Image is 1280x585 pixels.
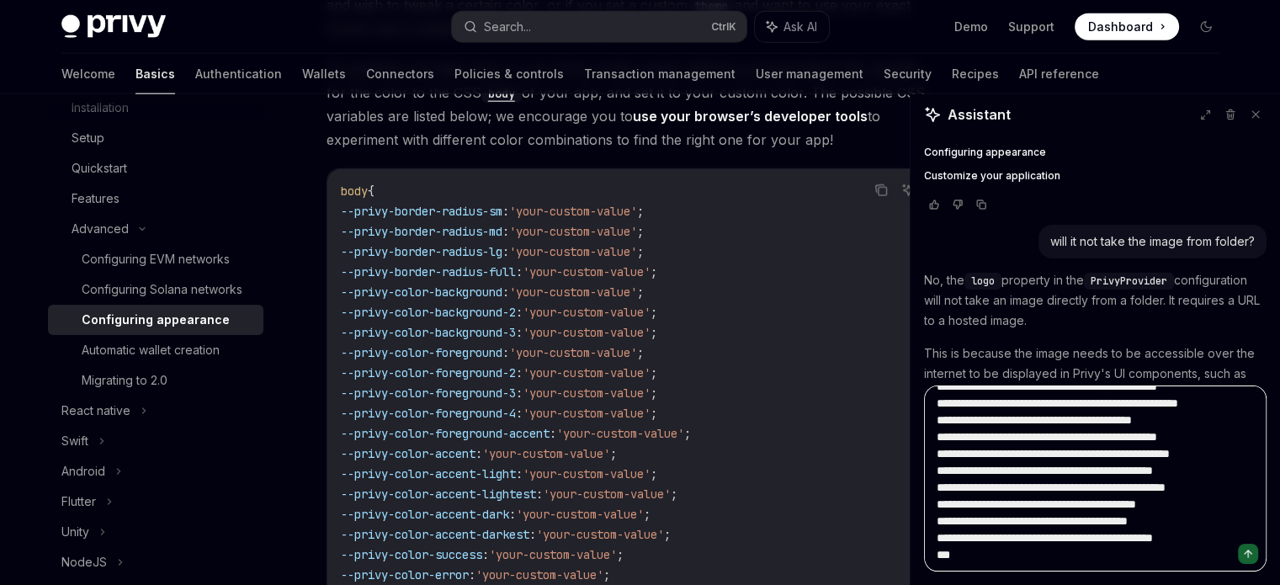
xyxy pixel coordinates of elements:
[469,567,475,582] span: :
[475,446,482,461] span: :
[870,179,892,201] button: Copy the contents from the code block
[516,406,523,421] span: :
[516,466,523,481] span: :
[523,305,651,320] span: 'your-custom-value'
[924,343,1267,444] p: This is because the image needs to be accessible over the internet to be displayed in Privy's UI ...
[529,527,536,542] span: :
[509,224,637,239] span: 'your-custom-value'
[783,19,817,35] span: Ask AI
[482,446,610,461] span: 'your-custom-value'
[61,522,89,542] div: Unity
[924,146,1046,159] span: Configuring appearance
[61,54,115,94] a: Welcome
[523,466,651,481] span: 'your-custom-value'
[327,57,933,152] span: To explicitly override colors in your Privy modal, simply add the corresponding CSS variable for ...
[341,507,509,522] span: --privy-color-accent-dark
[509,244,637,259] span: 'your-custom-value'
[48,305,263,335] a: Configuring appearance
[341,386,516,401] span: --privy-color-foreground-3
[671,487,677,502] span: ;
[366,54,434,94] a: Connectors
[651,305,657,320] span: ;
[72,128,104,148] div: Setup
[61,15,166,39] img: dark logo
[48,183,263,214] a: Features
[1192,13,1219,40] button: Toggle dark mode
[637,204,644,219] span: ;
[536,487,543,502] span: :
[523,365,651,380] span: 'your-custom-value'
[341,345,502,360] span: --privy-color-foreground
[651,325,657,340] span: ;
[651,406,657,421] span: ;
[523,325,651,340] span: 'your-custom-value'
[924,270,1267,331] p: No, the property in the configuration will not take an image directly from a folder. It requires ...
[651,365,657,380] span: ;
[341,547,482,562] span: --privy-color-success
[556,426,684,441] span: 'your-custom-value'
[482,547,489,562] span: :
[509,507,516,522] span: :
[952,54,999,94] a: Recipes
[633,108,868,125] a: use your browser’s developer tools
[48,274,263,305] a: Configuring Solana networks
[637,224,644,239] span: ;
[72,189,120,209] div: Features
[48,123,263,153] a: Setup
[637,244,644,259] span: ;
[341,365,516,380] span: --privy-color-foreground-2
[516,305,523,320] span: :
[651,466,657,481] span: ;
[509,285,637,300] span: 'your-custom-value'
[48,153,263,183] a: Quickstart
[644,507,651,522] span: ;
[516,386,523,401] span: :
[543,487,671,502] span: 'your-custom-value'
[523,406,651,421] span: 'your-custom-value'
[610,446,617,461] span: ;
[481,84,522,103] code: body
[48,365,263,396] a: Migrating to 2.0
[1019,54,1099,94] a: API reference
[82,370,167,391] div: Migrating to 2.0
[1238,544,1258,564] button: Send message
[1050,233,1255,250] div: will it not take the image from folder?
[523,264,651,279] span: 'your-custom-value'
[72,219,129,239] div: Advanced
[1075,13,1179,40] a: Dashboard
[755,12,829,42] button: Ask AI
[756,54,863,94] a: User management
[603,567,610,582] span: ;
[341,446,475,461] span: --privy-color-accent
[481,84,522,101] a: body
[971,274,995,288] span: logo
[1088,19,1153,35] span: Dashboard
[1091,274,1167,288] span: PrivyProvider
[454,54,564,94] a: Policies & controls
[584,54,736,94] a: Transaction management
[516,325,523,340] span: :
[341,264,516,279] span: --privy-border-radius-full
[135,54,175,94] a: Basics
[502,345,509,360] span: :
[341,244,502,259] span: --privy-border-radius-lg
[341,487,536,502] span: --privy-color-accent-lightest
[502,204,509,219] span: :
[897,179,919,201] button: Ask AI
[61,552,107,572] div: NodeJS
[61,401,130,421] div: React native
[341,224,502,239] span: --privy-border-radius-md
[509,345,637,360] span: 'your-custom-value'
[341,406,516,421] span: --privy-color-foreground-4
[452,12,746,42] button: Search...CtrlK
[195,54,282,94] a: Authentication
[368,183,374,199] span: {
[302,54,346,94] a: Wallets
[954,19,988,35] a: Demo
[341,285,502,300] span: --privy-color-background
[341,204,502,219] span: --privy-border-radius-sm
[948,104,1011,125] span: Assistant
[61,461,105,481] div: Android
[475,567,603,582] span: 'your-custom-value'
[61,492,96,512] div: Flutter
